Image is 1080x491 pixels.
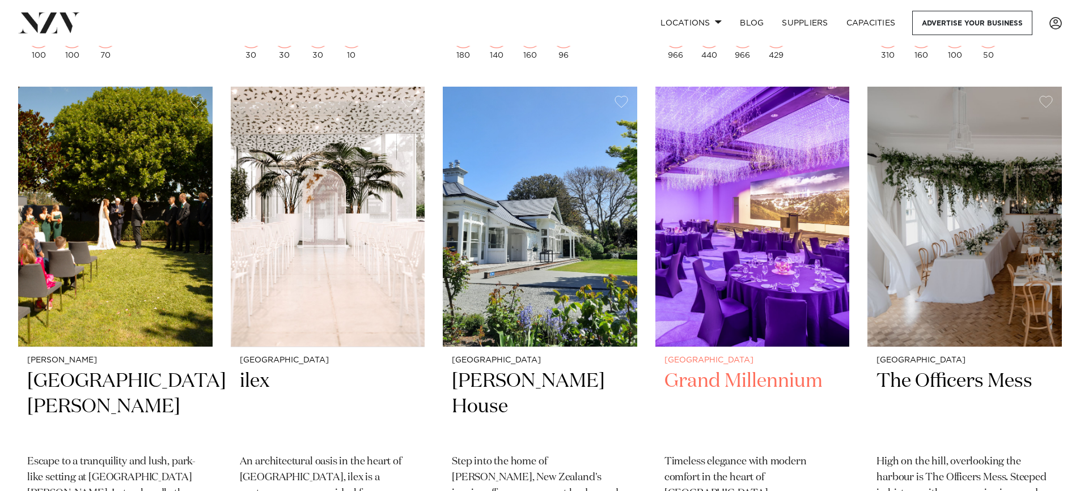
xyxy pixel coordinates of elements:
small: [GEOGRAPHIC_DATA] [876,356,1053,365]
h2: ilex [240,369,416,445]
img: wedding ceremony at ilex cafe in christchurch [231,87,425,347]
a: Capacities [837,11,905,35]
a: Advertise your business [912,11,1032,35]
small: [PERSON_NAME] [27,356,204,365]
small: [GEOGRAPHIC_DATA] [664,356,841,365]
small: [GEOGRAPHIC_DATA] [240,356,416,365]
a: BLOG [731,11,773,35]
a: SUPPLIERS [773,11,837,35]
a: Locations [651,11,731,35]
h2: Grand Millennium [664,369,841,445]
h2: [GEOGRAPHIC_DATA][PERSON_NAME] [27,369,204,445]
h2: The Officers Mess [876,369,1053,445]
img: nzv-logo.png [18,12,80,33]
small: [GEOGRAPHIC_DATA] [452,356,628,365]
h2: [PERSON_NAME] House [452,369,628,445]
